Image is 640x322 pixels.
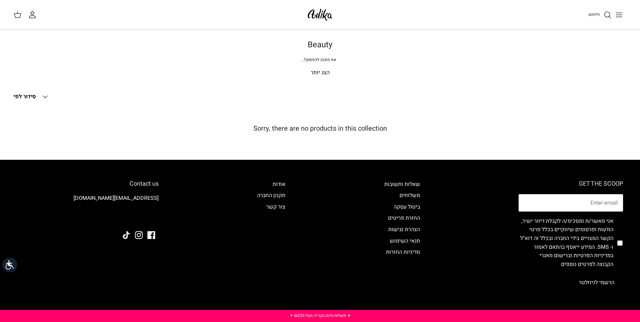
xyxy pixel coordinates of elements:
[386,248,420,256] a: מדיניות החזרות
[519,194,623,212] input: Email
[390,237,420,245] a: תנאי השימוש
[519,180,623,188] h6: GET THE SCOOP
[378,180,427,291] div: Secondary navigation
[273,180,285,188] a: אודות
[290,313,351,319] a: ✦ משלוח חינם בקנייה מעל ₪220 ✦
[250,180,292,291] div: Secondary navigation
[17,180,159,188] h6: Contact us
[570,274,623,291] button: הרשמי לניוזלטר
[135,231,143,239] a: Instagram
[13,92,36,101] span: סידור לפי
[74,194,159,202] a: [EMAIL_ADDRESS][DOMAIN_NAME]
[140,213,159,222] img: Adika IL
[257,191,285,199] a: תקנון החברה
[266,203,285,211] a: צור קשר
[84,40,556,50] h1: Beauty
[384,180,420,188] a: שאלות ותשובות
[122,231,130,239] a: Tiktok
[561,260,595,268] a: לפרטים נוספים
[13,125,627,133] h5: Sorry, there are no products in this collection
[612,7,627,22] button: Toggle menu
[306,7,334,23] img: Adika IL
[588,11,612,19] a: חיפוש
[301,57,336,63] span: את מוכנה להתפנק?
[588,11,600,18] span: חיפוש
[519,217,613,269] label: אני מאשר/ת ומסכימ/ה לקבלת דיוור ישיר, הודעות ופרסומים שיווקיים בכלל פרטי הקשר המצויים בידי החברה ...
[13,89,49,104] button: סידור לפי
[147,231,155,239] a: Facebook
[399,191,420,199] a: משלוחים
[394,203,420,211] a: ביטול עסקה
[28,11,39,19] a: החשבון שלי
[388,214,420,222] a: החזרת פריטים
[84,69,556,77] p: הצג יותר
[388,225,420,234] a: הצהרת נגישות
